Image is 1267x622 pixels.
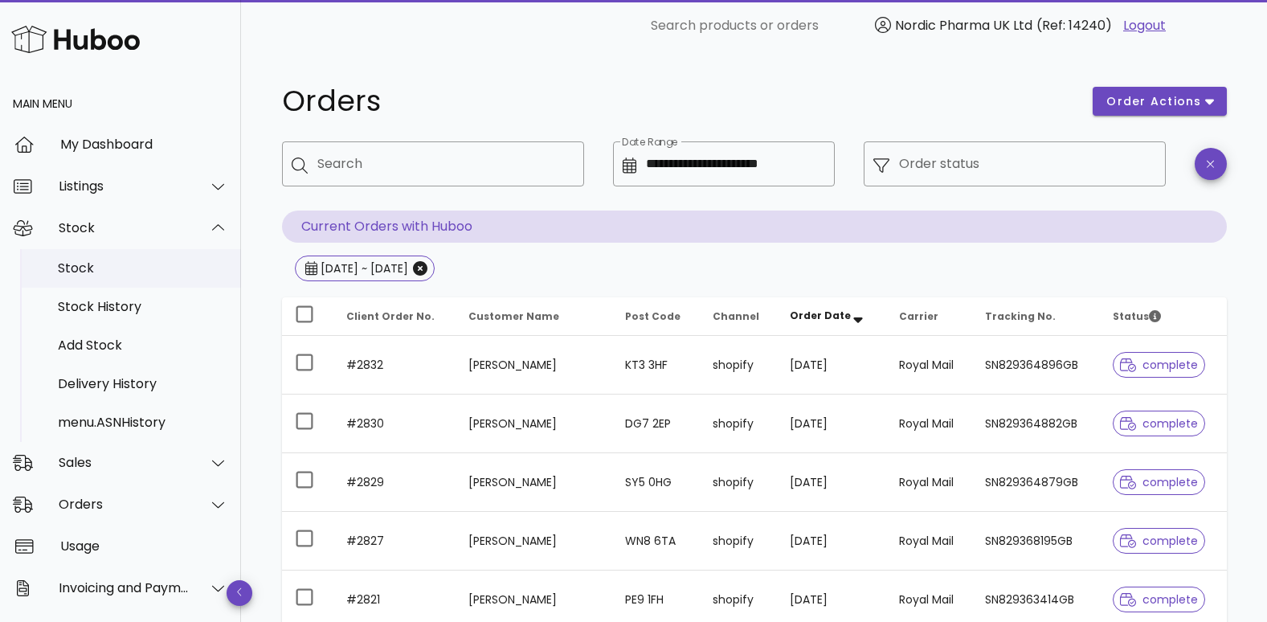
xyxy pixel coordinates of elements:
[777,336,885,395] td: [DATE]
[1036,16,1112,35] span: (Ref: 14240)
[1120,535,1198,546] span: complete
[333,512,456,571] td: #2827
[700,395,778,453] td: shopify
[1123,16,1166,35] a: Logout
[625,309,681,323] span: Post Code
[11,22,140,56] img: Huboo Logo
[622,137,678,149] label: Date Range
[612,453,699,512] td: SY5 0HG
[1120,359,1198,370] span: complete
[790,309,851,322] span: Order Date
[317,260,408,276] div: [DATE] ~ [DATE]
[282,87,1074,116] h1: Orders
[456,336,612,395] td: [PERSON_NAME]
[972,297,1100,336] th: Tracking No.
[886,297,972,336] th: Carrier
[456,297,612,336] th: Customer Name
[886,512,972,571] td: Royal Mail
[777,297,885,336] th: Order Date: Sorted descending. Activate to remove sorting.
[60,137,228,152] div: My Dashboard
[1106,93,1202,110] span: order actions
[700,512,778,571] td: shopify
[59,455,190,470] div: Sales
[282,211,1227,243] p: Current Orders with Huboo
[58,260,228,276] div: Stock
[985,309,1056,323] span: Tracking No.
[1120,418,1198,429] span: complete
[59,178,190,194] div: Listings
[1093,87,1226,116] button: order actions
[612,336,699,395] td: KT3 3HF
[972,512,1100,571] td: SN829368195GB
[612,395,699,453] td: DG7 2EP
[612,297,699,336] th: Post Code
[346,309,435,323] span: Client Order No.
[456,512,612,571] td: [PERSON_NAME]
[1120,594,1198,605] span: complete
[612,512,699,571] td: WN8 6TA
[333,336,456,395] td: #2832
[456,395,612,453] td: [PERSON_NAME]
[886,336,972,395] td: Royal Mail
[700,297,778,336] th: Channel
[700,453,778,512] td: shopify
[58,415,228,430] div: menu.ASNHistory
[777,453,885,512] td: [DATE]
[59,220,190,235] div: Stock
[59,580,190,595] div: Invoicing and Payments
[333,297,456,336] th: Client Order No.
[1100,297,1227,336] th: Status
[899,309,938,323] span: Carrier
[413,261,427,276] button: Close
[972,453,1100,512] td: SN829364879GB
[972,336,1100,395] td: SN829364896GB
[60,538,228,554] div: Usage
[333,453,456,512] td: #2829
[895,16,1032,35] span: Nordic Pharma UK Ltd
[333,395,456,453] td: #2830
[777,395,885,453] td: [DATE]
[59,497,190,512] div: Orders
[713,309,759,323] span: Channel
[58,376,228,391] div: Delivery History
[1120,477,1198,488] span: complete
[468,309,559,323] span: Customer Name
[972,395,1100,453] td: SN829364882GB
[456,453,612,512] td: [PERSON_NAME]
[58,338,228,353] div: Add Stock
[58,299,228,314] div: Stock History
[777,512,885,571] td: [DATE]
[886,395,972,453] td: Royal Mail
[1113,309,1161,323] span: Status
[700,336,778,395] td: shopify
[886,453,972,512] td: Royal Mail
